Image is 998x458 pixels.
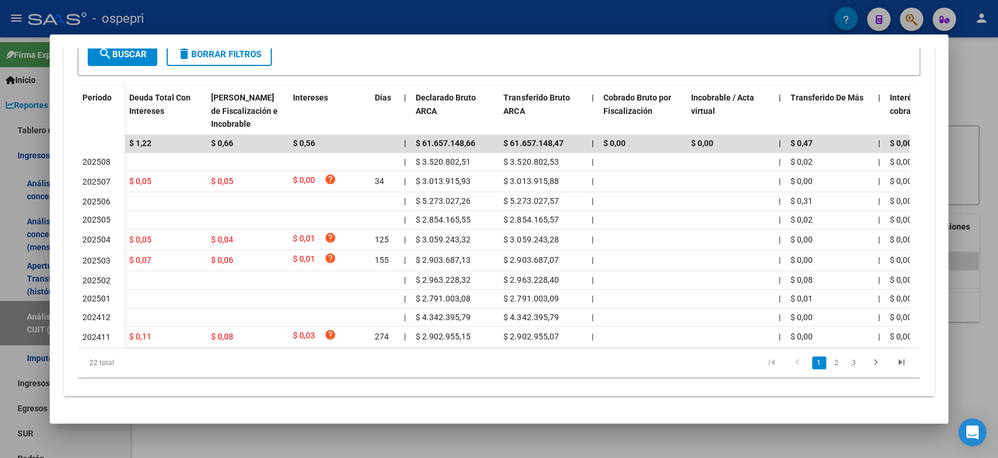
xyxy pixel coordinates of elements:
[129,255,151,265] span: $ 0,07
[416,332,471,341] span: $ 2.902.955,15
[82,313,110,322] span: 202412
[404,215,406,224] span: |
[375,176,384,186] span: 34
[889,215,911,224] span: $ 0,00
[404,313,406,322] span: |
[586,85,598,137] datatable-header-cell: |
[778,235,780,244] span: |
[499,85,586,137] datatable-header-cell: Transferido Bruto ARCA
[129,332,151,341] span: $ 0,11
[503,313,558,322] span: $ 4.342.395,79
[790,294,812,303] span: $ 0,01
[324,232,336,244] i: help
[82,332,110,342] span: 202411
[591,275,593,284] span: |
[790,138,812,148] span: $ 0,47
[324,252,336,264] i: help
[416,294,471,303] span: $ 2.791.003,08
[211,332,233,341] span: $ 0,08
[82,157,110,166] span: 202508
[293,232,315,248] span: $ 0,01
[416,275,471,284] span: $ 2.963.228,32
[293,329,315,345] span: $ 0,03
[885,85,972,137] datatable-header-cell: Interés Aporte cobrado por ARCA
[603,93,671,116] span: Cobrado Bruto por Fiscalización
[88,43,157,66] button: Buscar
[404,235,406,244] span: |
[399,85,411,137] datatable-header-cell: |
[416,157,471,166] span: $ 3.520.802,51
[503,255,558,265] span: $ 2.903.687,07
[324,174,336,185] i: help
[889,313,911,322] span: $ 0,00
[167,43,272,66] button: Borrar Filtros
[293,174,315,189] span: $ 0,00
[878,176,879,186] span: |
[211,93,278,129] span: [PERSON_NAME] de Fiscalización e Incobrable
[82,256,110,265] span: 202503
[375,255,389,265] span: 155
[404,196,406,206] span: |
[82,276,110,285] span: 202502
[416,93,476,116] span: Declarado Bruto ARCA
[375,235,389,244] span: 125
[591,93,593,102] span: |
[211,235,233,244] span: $ 0,04
[82,93,112,102] span: Período
[293,252,315,268] span: $ 0,01
[503,294,558,303] span: $ 2.791.003,09
[603,138,625,148] span: $ 0,00
[125,85,206,137] datatable-header-cell: Deuda Total Con Intereses
[404,138,406,148] span: |
[889,275,911,284] span: $ 0,00
[786,356,809,369] a: go to previous page
[790,235,812,244] span: $ 0,00
[889,294,911,303] span: $ 0,00
[404,176,406,186] span: |
[416,196,471,206] span: $ 5.273.027,26
[591,157,593,166] span: |
[958,418,986,446] div: Open Intercom Messenger
[98,47,112,61] mat-icon: search
[416,255,471,265] span: $ 2.903.687,13
[878,235,879,244] span: |
[82,177,110,186] span: 202507
[129,176,151,186] span: $ 0,05
[889,255,911,265] span: $ 0,00
[790,93,863,102] span: Transferido De Más
[78,348,244,377] div: 22 total
[878,275,879,284] span: |
[878,255,879,265] span: |
[686,85,773,137] datatable-header-cell: Incobrable / Acta virtual
[845,353,863,373] li: page 3
[591,235,593,244] span: |
[889,332,911,341] span: $ 0,00
[404,275,406,284] span: |
[828,353,845,373] li: page 2
[503,332,558,341] span: $ 2.902.955,07
[878,93,880,102] span: |
[778,313,780,322] span: |
[878,215,879,224] span: |
[82,235,110,244] span: 202504
[790,157,812,166] span: $ 0,02
[404,93,406,102] span: |
[778,332,780,341] span: |
[591,313,593,322] span: |
[416,313,471,322] span: $ 4.342.395,79
[889,93,956,116] span: Interés Aporte cobrado por ARCA
[503,93,569,116] span: Transferido Bruto ARCA
[324,329,336,341] i: help
[878,313,879,322] span: |
[778,275,780,284] span: |
[591,332,593,341] span: |
[890,356,913,369] a: go to last page
[778,196,780,206] span: |
[404,255,406,265] span: |
[773,85,785,137] datatable-header-cell: |
[878,138,880,148] span: |
[375,332,389,341] span: 274
[129,93,191,116] span: Deuda Total Con Intereses
[129,138,151,148] span: $ 1,22
[288,85,370,137] datatable-header-cell: Intereses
